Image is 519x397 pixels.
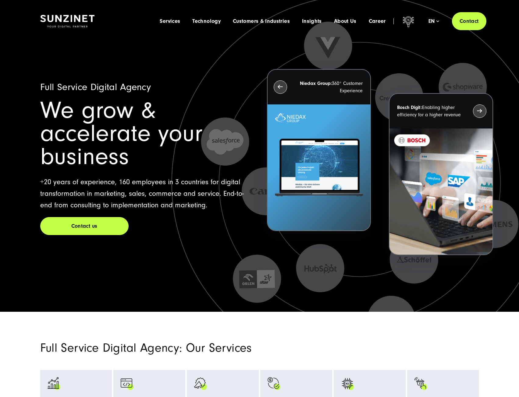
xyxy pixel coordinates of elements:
[40,15,94,28] img: SUNZINET Full Service Digital Agentur
[452,12,486,30] a: Contact
[40,176,252,211] p: +20 years of experience, 160 employees in 3 countries for digital transformation in marketing, sa...
[40,217,129,235] a: Contact us
[389,93,493,255] button: Bosch Digit:Enabling higher efficiency for a higher revenue recent-project_BOSCH_2024-03
[233,18,290,24] a: Customers & Industries
[300,81,332,86] strong: Niedax Group:
[40,82,151,93] span: Full Service Digital Agency
[40,342,330,354] h2: Full Service Digital Agency: Our Services
[302,18,322,24] a: Insights
[397,105,422,110] strong: Bosch Digit:
[428,18,439,24] div: en
[389,128,492,255] img: recent-project_BOSCH_2024-03
[40,99,252,168] h1: We grow & accelerate your business
[267,69,371,231] button: Niedax Group:360° Customer Experience Letztes Projekt von Niedax. Ein Laptop auf dem die Niedax W...
[160,18,180,24] a: Services
[334,18,357,24] a: About Us
[298,80,363,94] p: 360° Customer Experience
[397,104,462,118] p: Enabling higher efficiency for a higher revenue
[369,18,386,24] a: Career
[192,18,221,24] a: Technology
[268,104,370,231] img: Letztes Projekt von Niedax. Ein Laptop auf dem die Niedax Website geöffnet ist, auf blauem Hinter...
